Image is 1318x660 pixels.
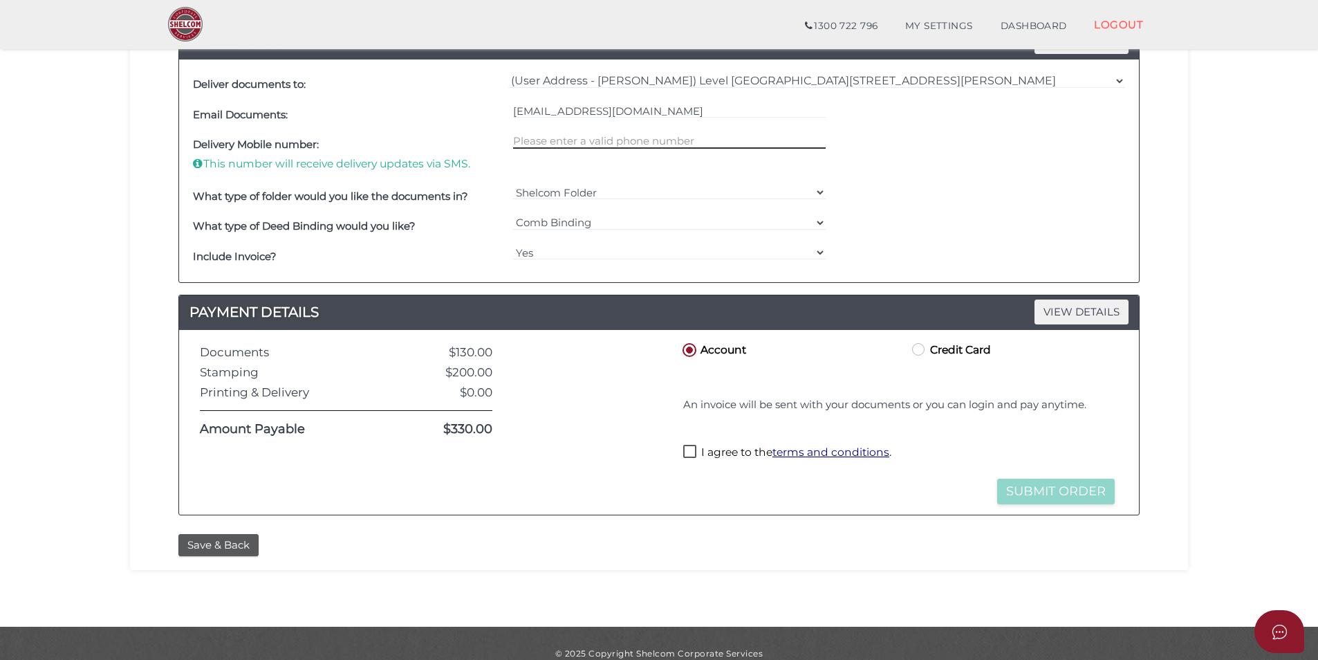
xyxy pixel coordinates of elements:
b: Deliver documents to: [193,77,306,91]
b: Email Documents: [193,108,288,121]
button: Submit Order [997,479,1115,504]
h4: An invoice will be sent with your documents or you can login and pay anytime. [683,399,1115,411]
button: Save & Back [178,534,259,557]
b: What type of Deed Binding would you like? [193,219,416,232]
div: © 2025 Copyright Shelcom Corporate Services [140,648,1178,659]
div: $130.00 [391,346,503,359]
div: Amount Payable [189,423,391,437]
div: Stamping [189,366,391,379]
h4: PAYMENT DETAILS [179,301,1139,323]
b: Delivery Mobile number: [193,138,319,151]
label: I agree to the . [683,445,891,462]
a: 1300 722 796 [791,12,891,40]
b: What type of folder would you like the documents in? [193,190,468,203]
b: Include Invoice? [193,250,277,263]
button: Open asap [1254,610,1304,653]
div: $0.00 [391,386,503,399]
label: Credit Card [909,340,991,358]
p: This number will receive delivery updates via SMS. [193,156,506,172]
div: $330.00 [391,423,503,437]
div: $200.00 [391,366,503,379]
input: Please enter a valid 10-digit phone number [513,134,826,149]
a: LOGOUT [1080,10,1157,39]
span: VIEW DETAILS [1034,300,1129,324]
label: Account [680,340,746,358]
a: MY SETTINGS [891,12,987,40]
div: Documents [189,346,391,359]
a: DASHBOARD [987,12,1081,40]
a: terms and conditions [772,446,889,459]
a: PAYMENT DETAILSVIEW DETAILS [179,301,1139,323]
div: Printing & Delivery [189,386,391,399]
